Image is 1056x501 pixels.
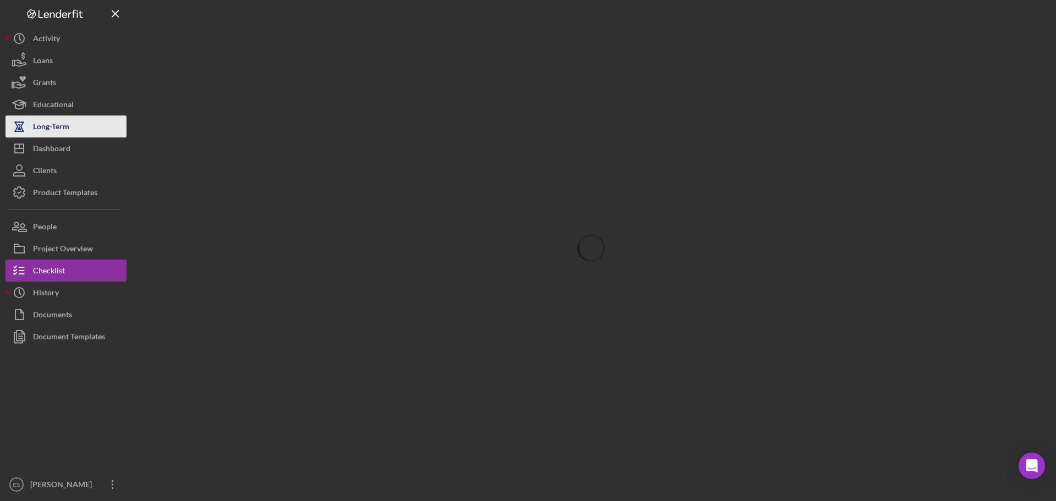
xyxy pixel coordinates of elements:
button: Product Templates [5,181,127,203]
div: History [33,282,59,306]
div: Dashboard [33,137,70,162]
div: Documents [33,304,72,328]
div: Grants [33,71,56,96]
div: [PERSON_NAME] [28,474,99,498]
button: Document Templates [5,326,127,348]
div: Long-Term [33,115,69,140]
button: Clients [5,159,127,181]
div: People [33,216,57,240]
div: Loans [33,49,53,74]
button: History [5,282,127,304]
button: Checklist [5,260,127,282]
text: ES [13,482,20,488]
button: People [5,216,127,238]
div: Open Intercom Messenger [1019,453,1045,479]
button: Loans [5,49,127,71]
div: Checklist [33,260,65,284]
button: Long-Term [5,115,127,137]
div: Clients [33,159,57,184]
button: Educational [5,93,127,115]
div: Activity [33,27,60,52]
button: Dashboard [5,137,127,159]
button: Grants [5,71,127,93]
div: Educational [33,93,74,118]
div: Project Overview [33,238,93,262]
button: Project Overview [5,238,127,260]
div: Product Templates [33,181,97,206]
button: Activity [5,27,127,49]
button: Documents [5,304,127,326]
div: Document Templates [33,326,105,350]
button: ES[PERSON_NAME] [5,474,127,496]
